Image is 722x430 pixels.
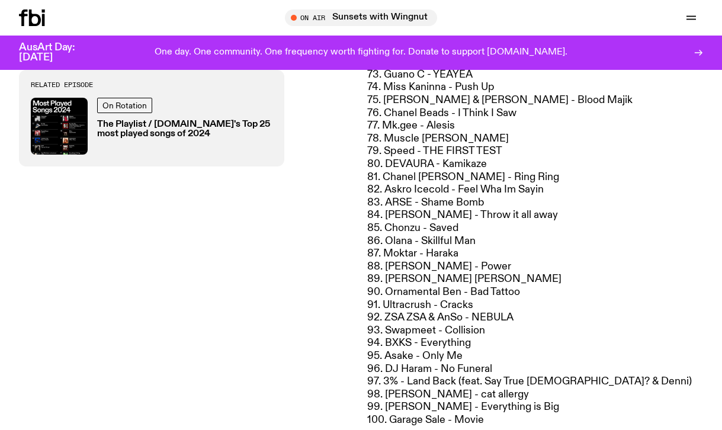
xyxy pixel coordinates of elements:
[31,82,272,88] h3: Related Episode
[97,121,272,139] h3: The Playlist / [DOMAIN_NAME]'s Top 25 most played songs of 2024
[285,9,437,26] button: On AirSunsets with Wingnut
[155,47,567,58] p: One day. One community. One frequency worth fighting for. Donate to support [DOMAIN_NAME].
[31,98,272,155] a: On RotationThe Playlist / [DOMAIN_NAME]'s Top 25 most played songs of 2024
[19,43,95,63] h3: AusArt Day: [DATE]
